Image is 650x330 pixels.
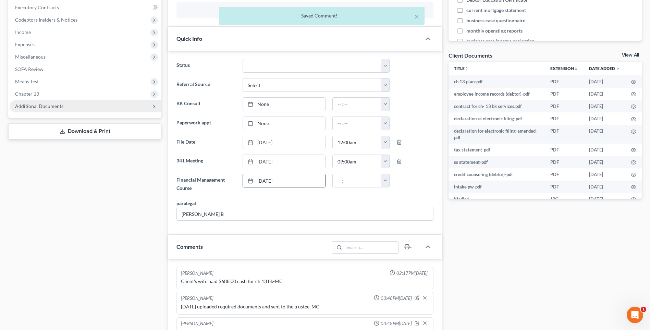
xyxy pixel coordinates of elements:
[181,320,213,327] div: [PERSON_NAME]
[173,155,239,168] label: 341 Meeting
[545,100,584,112] td: PDF
[465,67,469,71] i: unfold_more
[545,88,584,100] td: PDF
[381,295,412,302] span: 03:48PM[DATE]
[15,4,59,10] span: Executory Contracts
[243,174,325,187] a: [DATE]
[15,78,39,84] span: Means Test
[550,66,578,71] a: Extensionunfold_more
[449,88,545,100] td: employee income records (debtor)-pdf
[449,100,545,112] td: contract for ch- 13 bk services.pdf
[15,66,44,72] span: SOFA Review
[177,207,433,220] input: --
[15,91,39,97] span: Chapter 13
[584,125,625,144] td: [DATE]
[173,59,239,73] label: Status
[333,174,382,187] input: -- : --
[584,88,625,100] td: [DATE]
[545,125,584,144] td: PDF
[173,117,239,130] label: Paperwork appt
[545,193,584,205] td: JPG
[584,112,625,125] td: [DATE]
[181,303,429,310] div: [DATE] uploaded required documents and sent to the trustee. MC
[545,144,584,156] td: PDF
[224,12,419,19] div: Saved Comment!
[449,168,545,181] td: credit counseling (debtor)-pdf
[181,278,429,285] div: Client's wife paid $688.00 cash for ch 13 bk-MC
[466,27,523,34] span: monthly operating reports
[181,295,213,302] div: [PERSON_NAME]
[176,243,203,250] span: Comments
[589,66,620,71] a: Date Added expand_more
[173,174,239,194] label: Financial Management Course
[381,320,412,327] span: 03:48PM[DATE]
[622,53,639,58] a: View All
[15,29,31,35] span: Income
[333,136,382,149] input: -- : --
[574,67,578,71] i: unfold_more
[243,98,325,111] a: None
[8,123,161,139] a: Download & Print
[396,270,428,277] span: 02:17PM[DATE]
[616,67,620,71] i: expand_more
[545,112,584,125] td: PDF
[584,181,625,193] td: [DATE]
[584,144,625,156] td: [DATE]
[584,168,625,181] td: [DATE]
[449,181,545,193] td: intake pw-pdf
[173,97,239,111] label: BK Consult
[449,144,545,156] td: tax statement-pdf
[243,117,325,130] a: None
[414,12,419,21] button: ×
[333,98,382,111] input: -- : --
[545,181,584,193] td: PDF
[15,41,35,47] span: Expenses
[584,75,625,88] td: [DATE]
[584,100,625,112] td: [DATE]
[627,307,643,323] iframe: Intercom live chat
[545,156,584,168] td: PDF
[344,242,398,253] input: Search...
[449,125,545,144] td: declaration for electronic filing-amended-pdf
[449,112,545,125] td: declaration re electronic filing-pdf
[10,1,161,14] a: Executory Contracts
[584,156,625,168] td: [DATE]
[449,52,492,59] div: Client Documents
[454,66,469,71] a: Titleunfold_more
[15,54,46,60] span: Miscellaneous
[449,75,545,88] td: ch 13 plan-pdf
[15,103,63,109] span: Additional Documents
[10,63,161,75] a: SOFA Review
[641,307,646,312] span: 1
[449,156,545,168] td: ss statement-pdf
[176,35,202,42] span: Quick Info
[173,78,239,92] label: Referral Source
[243,136,325,149] a: [DATE]
[466,38,535,45] span: business case income projection
[545,168,584,181] td: PDF
[243,155,325,168] a: [DATE]
[176,200,196,207] div: paralegal
[333,117,382,130] input: -- : --
[333,155,382,168] input: -- : --
[545,75,584,88] td: PDF
[584,193,625,205] td: [DATE]
[181,270,213,277] div: [PERSON_NAME]
[449,193,545,205] td: Media1
[173,136,239,149] label: File Date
